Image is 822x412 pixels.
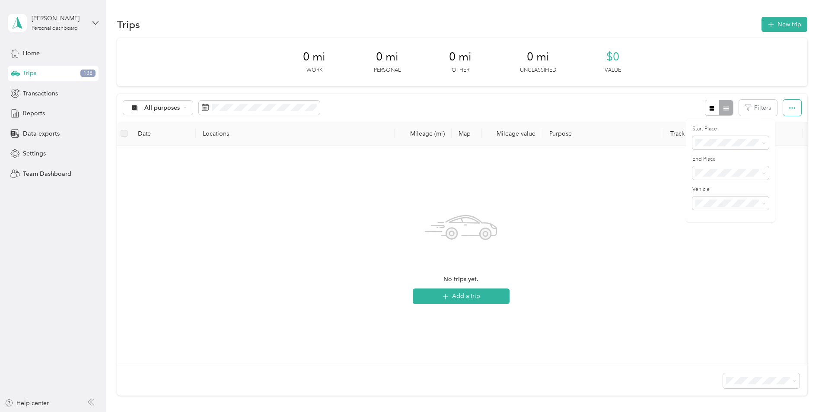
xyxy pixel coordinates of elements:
button: Help center [5,399,49,408]
p: Personal [374,67,401,74]
span: 138 [80,70,96,77]
p: Value [605,67,621,74]
span: 0 mi [449,50,472,64]
h1: Trips [117,20,140,29]
p: Unclassified [520,67,556,74]
label: Start Place [692,125,769,133]
span: 0 mi [303,50,325,64]
span: Home [23,49,40,58]
button: Add a trip [413,288,510,304]
th: Mileage value [482,122,542,146]
p: Other [452,67,469,74]
p: Work [306,67,322,74]
span: Transactions [23,89,58,98]
span: Trips [23,69,36,78]
iframe: Everlance-gr Chat Button Frame [774,364,822,412]
span: Reports [23,109,45,118]
th: Locations [196,122,395,146]
th: Track Method [663,122,724,146]
span: $0 [606,50,619,64]
label: End Place [692,155,769,163]
button: New trip [761,17,807,32]
span: Team Dashboard [23,169,71,178]
span: 0 mi [527,50,549,64]
span: Settings [23,149,46,158]
span: All purposes [144,105,180,111]
span: No trips yet. [443,275,478,284]
span: 0 mi [376,50,398,64]
th: Date [131,122,196,146]
button: Filters [739,100,777,116]
div: Personal dashboard [32,26,78,31]
span: Data exports [23,129,60,138]
th: Purpose [542,122,663,146]
th: Map [452,122,482,146]
label: Vehicle [692,186,769,193]
th: Mileage (mi) [395,122,452,146]
div: [PERSON_NAME] [32,14,86,23]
